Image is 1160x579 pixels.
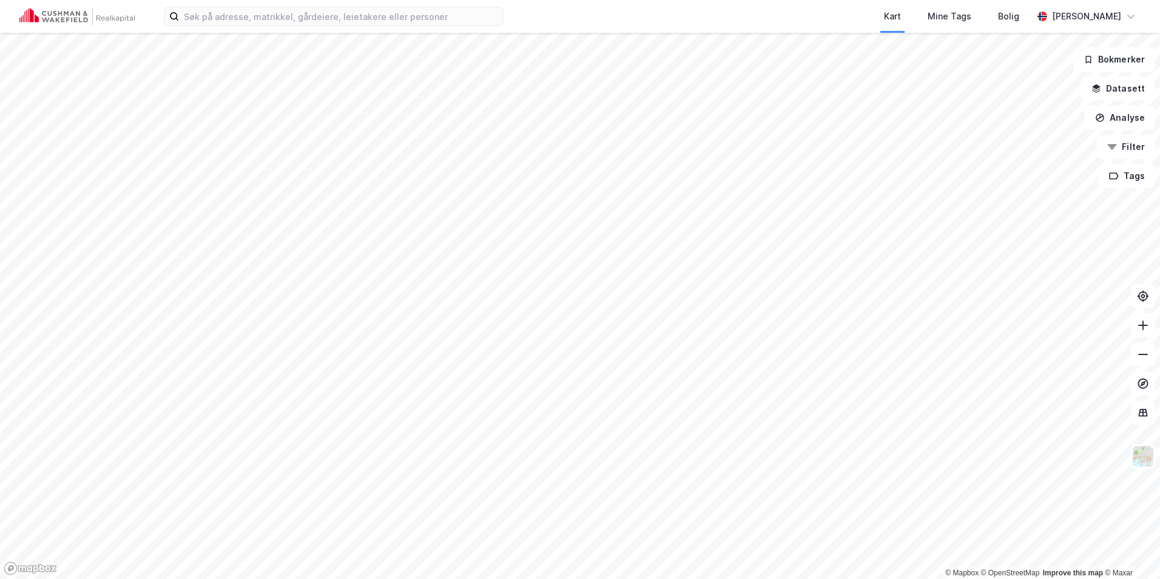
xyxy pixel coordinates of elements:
[1081,76,1155,101] button: Datasett
[884,9,901,24] div: Kart
[928,9,971,24] div: Mine Tags
[1043,569,1103,577] a: Improve this map
[1099,164,1155,188] button: Tags
[998,9,1019,24] div: Bolig
[981,569,1040,577] a: OpenStreetMap
[1099,521,1160,579] div: Kontrollprogram for chat
[1099,521,1160,579] iframe: Chat Widget
[4,561,57,575] a: Mapbox homepage
[1085,106,1155,130] button: Analyse
[1073,47,1155,72] button: Bokmerker
[945,569,979,577] a: Mapbox
[1052,9,1121,24] div: [PERSON_NAME]
[1097,135,1155,159] button: Filter
[19,8,135,25] img: cushman-wakefield-realkapital-logo.202ea83816669bd177139c58696a8fa1.svg
[179,7,503,25] input: Søk på adresse, matrikkel, gårdeiere, leietakere eller personer
[1131,445,1155,468] img: Z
